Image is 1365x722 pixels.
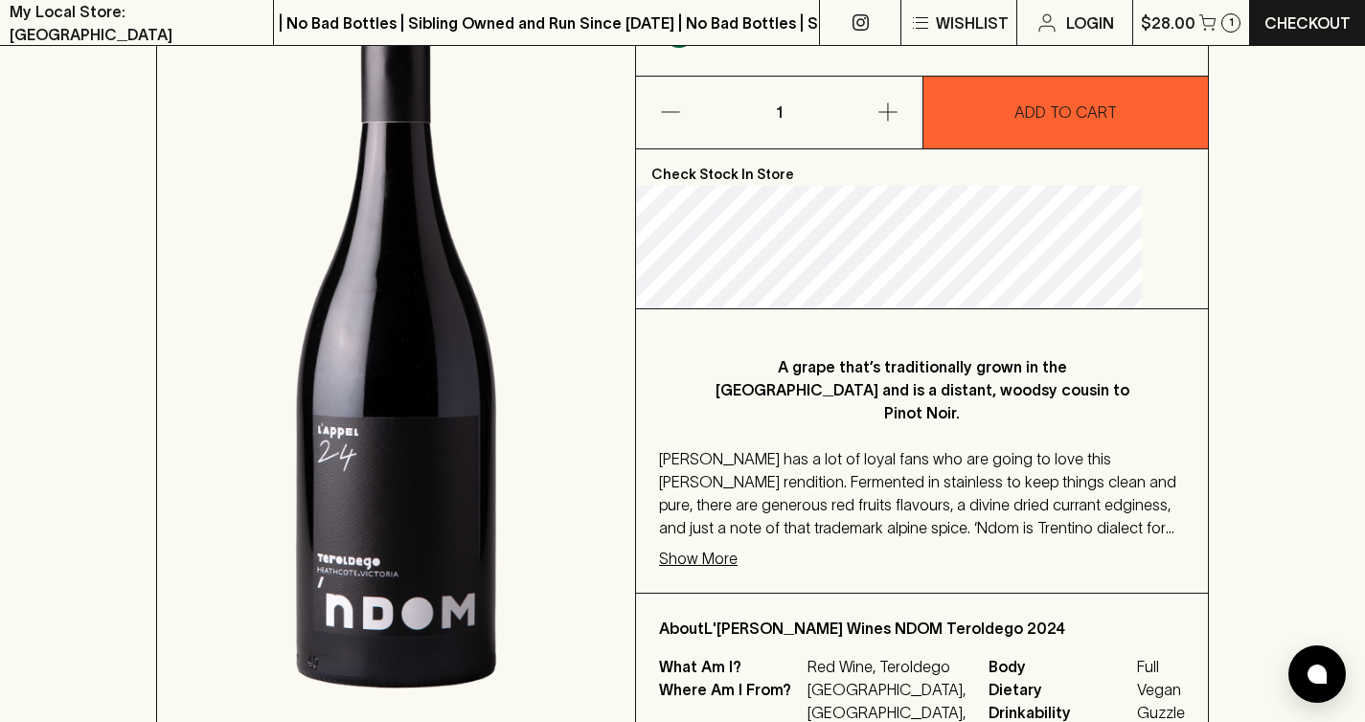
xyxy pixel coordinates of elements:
[989,678,1132,701] span: Dietary
[1264,11,1351,34] p: Checkout
[697,355,1147,424] p: A grape that’s traditionally grown in the [GEOGRAPHIC_DATA] and is a distant, woodsy cousin to Pi...
[1014,101,1117,124] p: ADD TO CART
[1229,17,1234,28] p: 1
[989,655,1132,678] span: Body
[936,11,1009,34] p: Wishlist
[1141,11,1195,34] p: $28.00
[659,450,1176,559] span: [PERSON_NAME] has a lot of loyal fans who are going to love this [PERSON_NAME] rendition. Ferment...
[1308,665,1327,684] img: bubble-icon
[1137,678,1185,701] span: Vegan
[659,617,1185,640] p: About L'[PERSON_NAME] Wines NDOM Teroldego 2024
[923,77,1209,148] button: ADD TO CART
[636,149,1208,186] p: Check Stock In Store
[659,655,803,678] p: What Am I?
[1066,11,1114,34] p: Login
[808,655,966,678] p: Red Wine, Teroldego
[756,77,802,148] p: 1
[659,547,738,570] p: Show More
[1137,655,1185,678] span: Full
